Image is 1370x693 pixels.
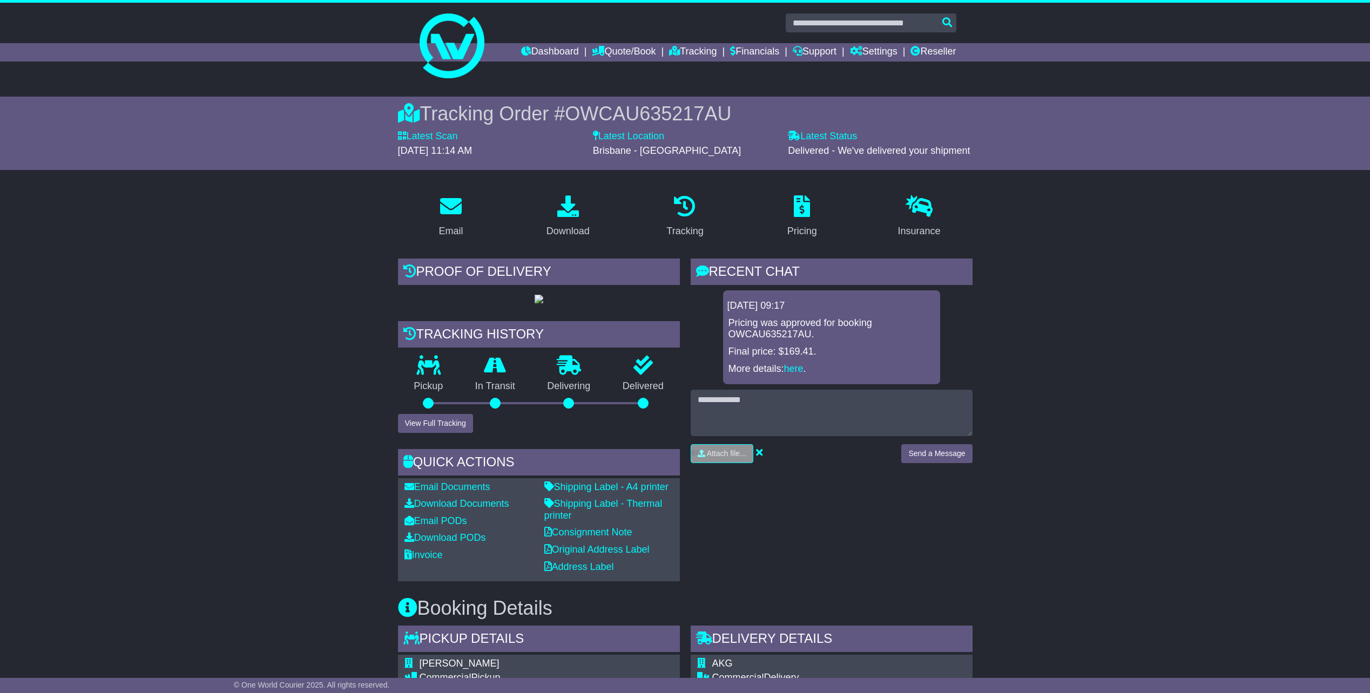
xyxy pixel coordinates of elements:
span: [PERSON_NAME] [420,658,500,669]
a: Support [793,43,836,62]
a: Download PODs [404,532,486,543]
p: Pickup [398,381,460,392]
span: Delivered - We've delivered your shipment [788,145,970,156]
a: Shipping Label - Thermal printer [544,498,663,521]
div: Tracking history [398,321,680,350]
a: Financials [730,43,779,62]
a: Tracking [669,43,717,62]
span: OWCAU635217AU [565,103,731,125]
p: Delivering [531,381,607,392]
a: Email Documents [404,481,490,492]
a: Email [431,192,470,242]
div: Download [546,224,590,239]
a: Original Address Label [544,544,650,555]
div: Pickup [420,672,664,684]
p: In Transit [459,381,531,392]
img: GetPodImage [535,295,543,303]
div: Email [438,224,463,239]
div: Tracking Order # [398,102,973,125]
a: Consignment Note [544,527,632,538]
label: Latest Scan [398,131,458,142]
button: Send a Message [901,444,972,463]
a: Download [539,192,597,242]
div: [DATE] 09:17 [727,300,936,312]
a: Shipping Label - A4 printer [544,481,669,492]
a: Address Label [544,561,614,572]
div: RECENT CHAT [691,259,973,288]
span: Commercial [712,672,764,683]
a: Email PODs [404,515,467,526]
label: Latest Status [788,131,857,142]
span: AKG [712,658,733,669]
p: Final price: $169.41. [728,346,935,358]
button: View Full Tracking [398,414,473,433]
a: Download Documents [404,498,509,509]
label: Latest Location [593,131,664,142]
a: Reseller [910,43,956,62]
a: Insurance [891,192,948,242]
div: Delivery [712,672,957,684]
div: Insurance [898,224,941,239]
span: [DATE] 11:14 AM [398,145,473,156]
div: Proof of Delivery [398,259,680,288]
p: Delivered [606,381,680,392]
a: Dashboard [521,43,579,62]
div: Pickup Details [398,626,680,655]
p: Pricing was approved for booking OWCAU635217AU. [728,317,935,341]
a: Pricing [780,192,824,242]
a: Settings [850,43,897,62]
span: © One World Courier 2025. All rights reserved. [234,681,390,689]
div: Delivery Details [691,626,973,655]
span: Brisbane - [GEOGRAPHIC_DATA] [593,145,741,156]
a: Invoice [404,549,443,560]
div: Quick Actions [398,449,680,478]
div: Tracking [666,224,703,239]
div: Pricing [787,224,817,239]
a: here [784,363,804,374]
a: Quote/Book [592,43,656,62]
span: Commercial [420,672,471,683]
p: More details: . [728,363,935,375]
h3: Booking Details [398,597,973,619]
a: Tracking [659,192,710,242]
